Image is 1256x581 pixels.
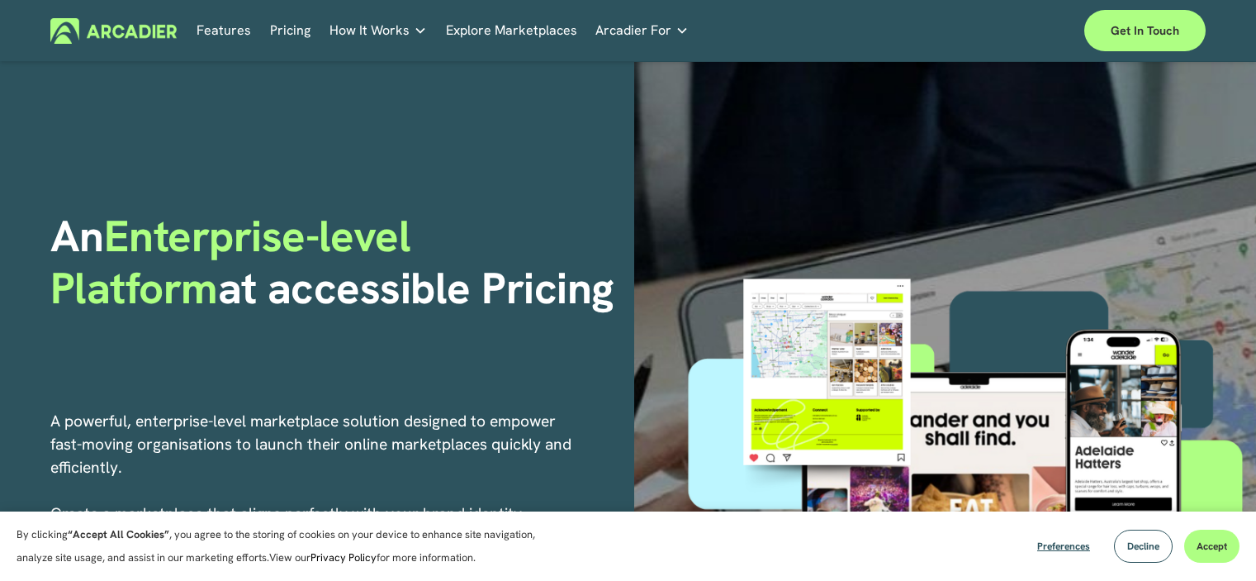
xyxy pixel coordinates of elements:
a: Features [197,18,251,44]
a: folder dropdown [329,18,427,44]
span: Preferences [1037,540,1090,553]
a: Pricing [270,18,310,44]
span: Enterprise-level Platform [50,207,422,316]
h1: An at accessible Pricing [50,211,623,314]
a: Explore Marketplaces [446,18,577,44]
span: How It Works [329,19,410,42]
p: By clicking , you agree to the storing of cookies on your device to enhance site navigation, anal... [17,523,553,569]
a: Get in touch [1084,10,1206,51]
span: Arcadier For [595,19,671,42]
img: Arcadier [50,18,177,44]
strong: “Accept All Cookies” [68,527,169,541]
a: Privacy Policy [310,550,377,564]
iframe: Chat Widget [1173,502,1256,581]
button: Decline [1114,530,1173,563]
a: folder dropdown [595,18,689,44]
span: Decline [1127,540,1159,553]
button: Preferences [1025,530,1102,563]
